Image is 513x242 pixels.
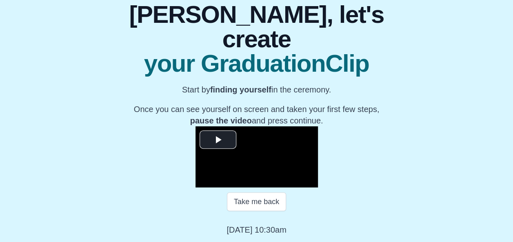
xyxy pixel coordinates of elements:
p: Once you can see yourself on screen and taken your first few steps, and press continue. [128,103,385,126]
div: Video Player [195,126,318,187]
button: Take me back [227,192,286,211]
b: pause the video [190,116,252,125]
span: your GraduationClip [128,51,385,76]
p: Start by in the ceremony. [128,84,385,95]
span: [PERSON_NAME], let's create [128,2,385,51]
p: [DATE] 10:30am [227,224,286,235]
b: finding yourself [210,85,271,94]
button: Play Video [200,130,236,149]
